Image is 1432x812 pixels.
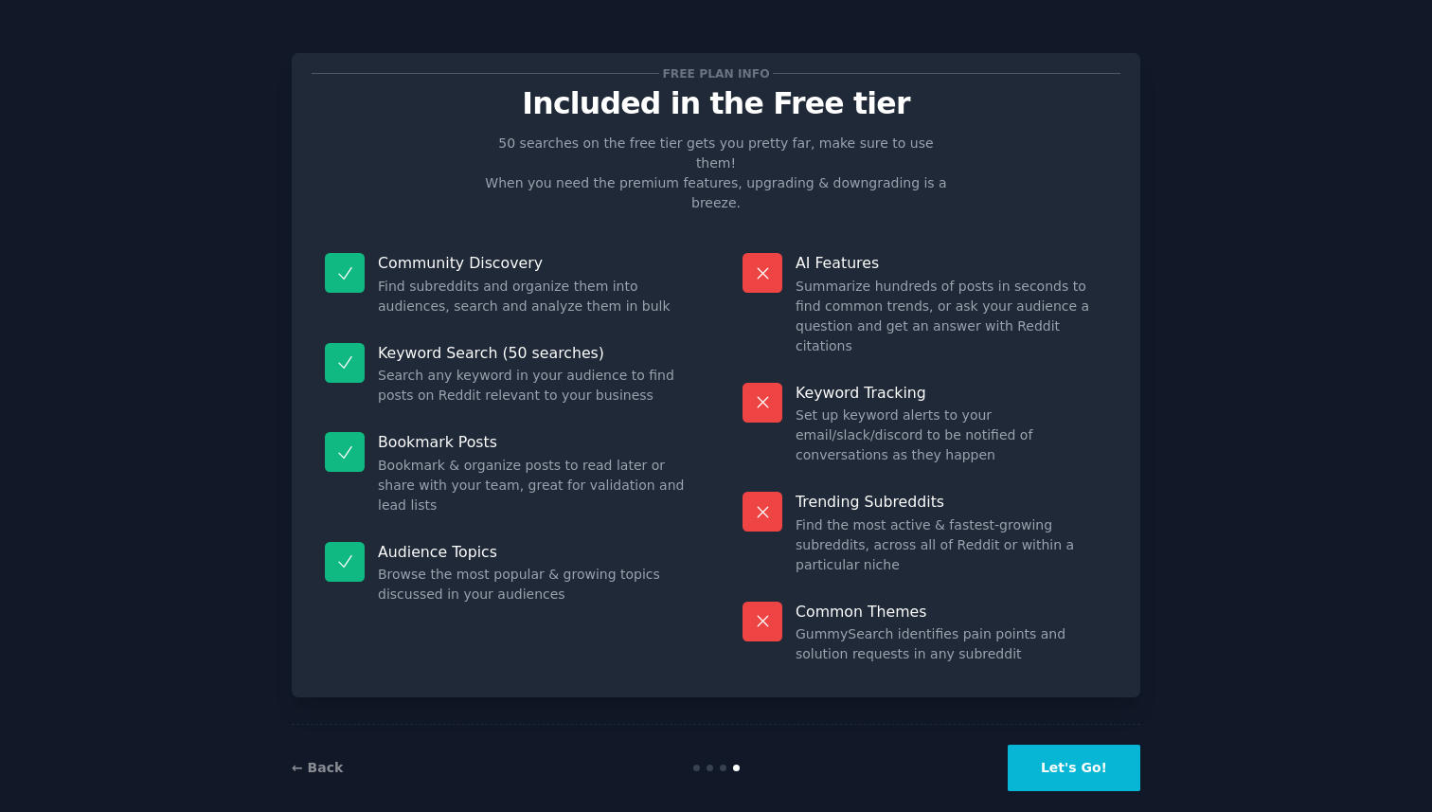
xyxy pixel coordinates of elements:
p: Audience Topics [378,542,689,562]
dd: Bookmark & organize posts to read later or share with your team, great for validation and lead lists [378,456,689,515]
dd: Find the most active & fastest-growing subreddits, across all of Reddit or within a particular niche [796,515,1107,575]
a: ← Back [292,760,343,775]
dd: Summarize hundreds of posts in seconds to find common trends, or ask your audience a question and... [796,277,1107,356]
dd: Find subreddits and organize them into audiences, search and analyze them in bulk [378,277,689,316]
p: Bookmark Posts [378,432,689,452]
dd: Search any keyword in your audience to find posts on Reddit relevant to your business [378,366,689,406]
p: Common Themes [796,602,1107,622]
p: Community Discovery [378,253,689,273]
p: Included in the Free tier [312,87,1120,120]
dd: Set up keyword alerts to your email/slack/discord to be notified of conversations as they happen [796,406,1107,465]
p: Keyword Search (50 searches) [378,343,689,363]
p: 50 searches on the free tier gets you pretty far, make sure to use them! When you need the premiu... [477,134,955,213]
p: Trending Subreddits [796,492,1107,512]
p: Keyword Tracking [796,383,1107,403]
dd: Browse the most popular & growing topics discussed in your audiences [378,565,689,604]
span: Free plan info [659,63,773,83]
button: Let's Go! [1008,745,1140,791]
dd: GummySearch identifies pain points and solution requests in any subreddit [796,624,1107,664]
p: AI Features [796,253,1107,273]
